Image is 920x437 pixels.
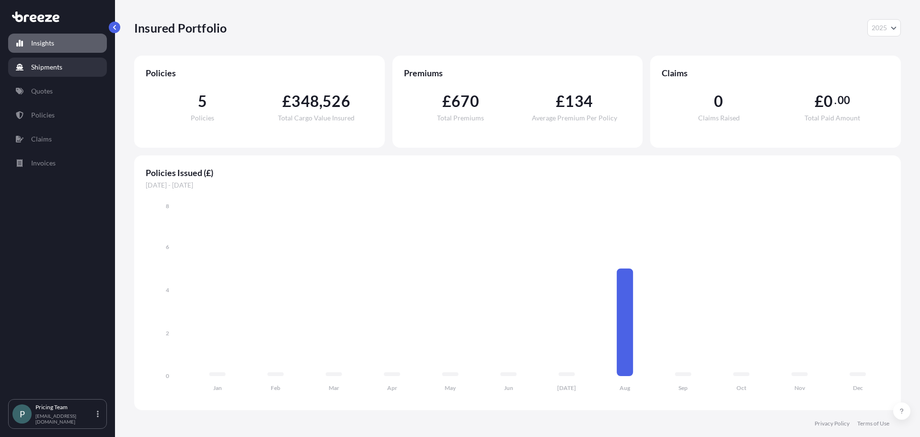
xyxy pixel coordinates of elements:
[166,286,169,294] tspan: 4
[31,158,56,168] p: Invoices
[35,403,95,411] p: Pricing Team
[532,115,617,121] span: Average Premium Per Policy
[31,86,53,96] p: Quotes
[31,134,52,144] p: Claims
[557,384,576,391] tspan: [DATE]
[213,384,222,391] tspan: Jan
[166,372,169,379] tspan: 0
[146,167,889,178] span: Policies Issued (£)
[815,420,850,427] a: Privacy Policy
[271,384,280,391] tspan: Feb
[31,62,62,72] p: Shipments
[146,67,373,79] span: Policies
[565,94,593,109] span: 134
[556,94,565,109] span: £
[8,106,107,125] a: Policies
[815,94,824,109] span: £
[736,384,747,391] tspan: Oct
[291,94,319,109] span: 348
[8,154,107,173] a: Invoices
[31,38,54,48] p: Insights
[838,96,850,104] span: 00
[134,20,227,35] p: Insured Portfolio
[867,19,901,36] button: Year Selector
[8,58,107,77] a: Shipments
[872,23,887,33] span: 2025
[8,130,107,149] a: Claims
[662,67,889,79] span: Claims
[8,34,107,53] a: Insights
[278,115,355,121] span: Total Cargo Value Insured
[445,384,456,391] tspan: May
[8,82,107,101] a: Quotes
[31,110,55,120] p: Policies
[504,384,513,391] tspan: Jun
[805,115,860,121] span: Total Paid Amount
[319,94,322,109] span: ,
[853,384,863,391] tspan: Dec
[442,94,451,109] span: £
[437,115,484,121] span: Total Premiums
[834,96,837,104] span: .
[166,330,169,337] tspan: 2
[620,384,631,391] tspan: Aug
[166,202,169,210] tspan: 8
[20,409,25,419] span: P
[329,384,339,391] tspan: Mar
[282,94,291,109] span: £
[698,115,740,121] span: Claims Raised
[794,384,805,391] tspan: Nov
[198,94,207,109] span: 5
[404,67,632,79] span: Premiums
[166,243,169,250] tspan: 6
[191,115,214,121] span: Policies
[824,94,833,109] span: 0
[857,420,889,427] a: Terms of Use
[322,94,350,109] span: 526
[387,384,397,391] tspan: Apr
[451,94,479,109] span: 670
[678,384,688,391] tspan: Sep
[146,180,889,190] span: [DATE] - [DATE]
[35,413,95,425] p: [EMAIL_ADDRESS][DOMAIN_NAME]
[714,94,723,109] span: 0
